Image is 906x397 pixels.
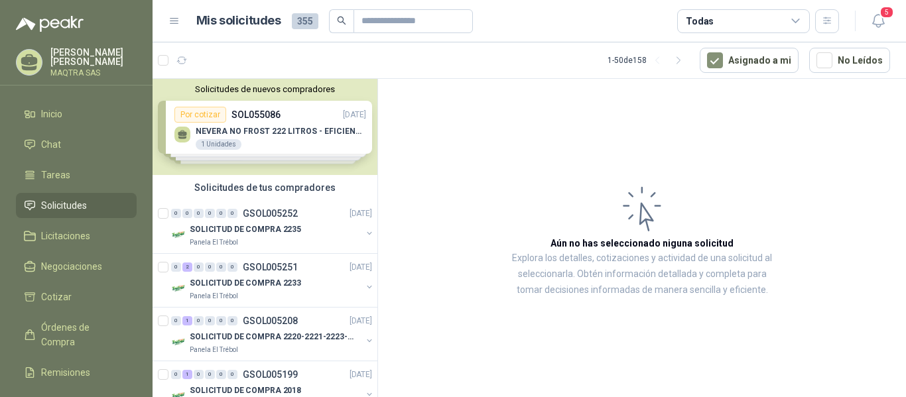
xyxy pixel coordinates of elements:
[809,48,890,73] button: No Leídos
[190,331,355,343] p: SOLICITUD DE COMPRA 2220-2221-2223-2224
[243,316,298,325] p: GSOL005208
[16,193,137,218] a: Solicitudes
[879,6,894,19] span: 5
[190,237,238,248] p: Panela El Trébol
[16,360,137,385] a: Remisiones
[227,370,237,379] div: 0
[292,13,318,29] span: 355
[190,291,238,302] p: Panela El Trébol
[50,69,137,77] p: MAQTRA SAS
[243,209,298,218] p: GSOL005252
[171,227,187,243] img: Company Logo
[153,79,377,175] div: Solicitudes de nuevos compradoresPor cotizarSOL055086[DATE] NEVERA NO FROST 222 LITROS - EFICIENC...
[350,207,372,220] p: [DATE]
[171,370,181,379] div: 0
[205,370,215,379] div: 0
[41,107,62,121] span: Inicio
[171,334,187,350] img: Company Logo
[41,320,124,349] span: Órdenes de Compra
[182,262,192,272] div: 2
[550,236,734,251] h3: Aún no has seleccionado niguna solicitud
[41,290,72,304] span: Cotizar
[196,11,281,30] h1: Mis solicitudes
[50,48,137,66] p: [PERSON_NAME] [PERSON_NAME]
[41,365,90,380] span: Remisiones
[182,370,192,379] div: 1
[16,132,137,157] a: Chat
[350,315,372,327] p: [DATE]
[866,9,890,33] button: 5
[171,262,181,272] div: 0
[16,284,137,310] a: Cotizar
[190,277,301,290] p: SOLICITUD DE COMPRA 2233
[205,209,215,218] div: 0
[171,280,187,296] img: Company Logo
[171,313,375,355] a: 0 1 0 0 0 0 GSOL005208[DATE] Company LogoSOLICITUD DE COMPRA 2220-2221-2223-2224Panela El Trébol
[227,262,237,272] div: 0
[16,16,84,32] img: Logo peakr
[337,16,346,25] span: search
[511,251,773,298] p: Explora los detalles, cotizaciones y actividad de una solicitud al seleccionarla. Obtén informaci...
[686,14,714,28] div: Todas
[171,209,181,218] div: 0
[190,223,301,236] p: SOLICITUD DE COMPRA 2235
[243,370,298,379] p: GSOL005199
[350,261,372,274] p: [DATE]
[216,262,226,272] div: 0
[216,209,226,218] div: 0
[205,316,215,325] div: 0
[227,209,237,218] div: 0
[182,316,192,325] div: 1
[194,316,204,325] div: 0
[190,345,238,355] p: Panela El Trébol
[16,101,137,127] a: Inicio
[153,175,377,200] div: Solicitudes de tus compradores
[608,50,689,71] div: 1 - 50 de 158
[182,209,192,218] div: 0
[194,262,204,272] div: 0
[16,223,137,249] a: Licitaciones
[16,162,137,188] a: Tareas
[194,370,204,379] div: 0
[41,137,61,152] span: Chat
[16,315,137,355] a: Órdenes de Compra
[227,316,237,325] div: 0
[194,209,204,218] div: 0
[158,84,372,94] button: Solicitudes de nuevos compradores
[171,205,375,248] a: 0 0 0 0 0 0 GSOL005252[DATE] Company LogoSOLICITUD DE COMPRA 2235Panela El Trébol
[216,316,226,325] div: 0
[216,370,226,379] div: 0
[350,369,372,381] p: [DATE]
[41,259,102,274] span: Negociaciones
[16,254,137,279] a: Negociaciones
[171,259,375,302] a: 0 2 0 0 0 0 GSOL005251[DATE] Company LogoSOLICITUD DE COMPRA 2233Panela El Trébol
[41,198,87,213] span: Solicitudes
[205,262,215,272] div: 0
[190,384,301,397] p: SOLICITUD DE COMPRA 2018
[700,48,799,73] button: Asignado a mi
[243,262,298,272] p: GSOL005251
[41,229,90,243] span: Licitaciones
[41,168,70,182] span: Tareas
[171,316,181,325] div: 0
